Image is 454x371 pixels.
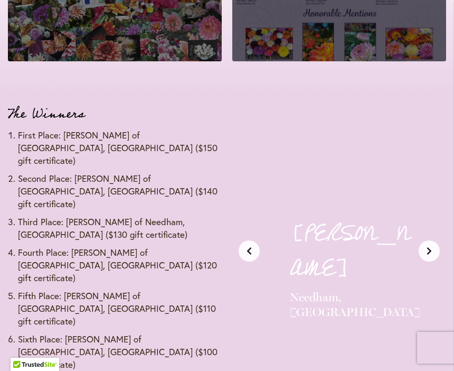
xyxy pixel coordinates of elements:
[290,290,423,320] h4: Needham, [GEOGRAPHIC_DATA]
[290,216,423,286] p: [PERSON_NAME]
[18,246,222,284] li: Fourth Place: [PERSON_NAME] of [GEOGRAPHIC_DATA], [GEOGRAPHIC_DATA] ($120 gift certificate)
[18,290,222,328] li: Fifth Place: [PERSON_NAME] of [GEOGRAPHIC_DATA], [GEOGRAPHIC_DATA] ($110 gift certificate)
[18,216,222,241] li: Third Place: [PERSON_NAME] of Needham, [GEOGRAPHIC_DATA] ($130 gift certificate)
[8,104,222,125] h3: The Winners
[239,240,260,262] button: Previous slide
[18,333,222,371] li: Sixth Place: [PERSON_NAME] of [GEOGRAPHIC_DATA], [GEOGRAPHIC_DATA] ($100 gift certificate)
[18,172,222,210] li: Second Place: [PERSON_NAME] of [GEOGRAPHIC_DATA], [GEOGRAPHIC_DATA] ($140 gift certificate)
[18,129,222,167] li: First Place: [PERSON_NAME] of [GEOGRAPHIC_DATA], [GEOGRAPHIC_DATA] ($150 gift certificate)
[419,240,440,262] button: Next slide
